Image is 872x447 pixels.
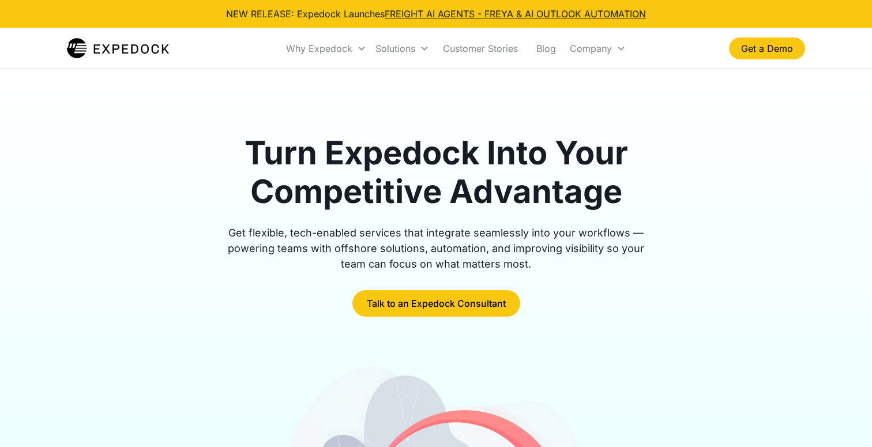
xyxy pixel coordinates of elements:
[375,43,415,54] div: Solutions
[215,134,657,211] h1: Turn Expedock Into Your Competitive Advantage
[352,290,520,317] a: Talk to an Expedock Consultant
[371,29,434,68] div: Solutions
[67,37,169,60] img: Expedock Logo
[729,37,805,59] a: Get a Demo
[434,29,527,68] a: Customer Stories
[565,29,630,68] div: Company
[67,37,169,60] a: home
[226,7,646,21] div: NEW RELEASE: Expedock Launches
[814,392,872,447] iframe: Chat Widget
[281,29,371,68] div: Why Expedock
[570,43,612,54] div: Company
[215,225,657,272] div: Get flexible, tech-enabled services that integrate seamlessly into your workflows — powering team...
[286,43,352,54] div: Why Expedock
[527,29,565,68] a: Blog
[385,8,646,20] a: FREIGHT AI AGENTS - FREYA & AI OUTLOOK AUTOMATION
